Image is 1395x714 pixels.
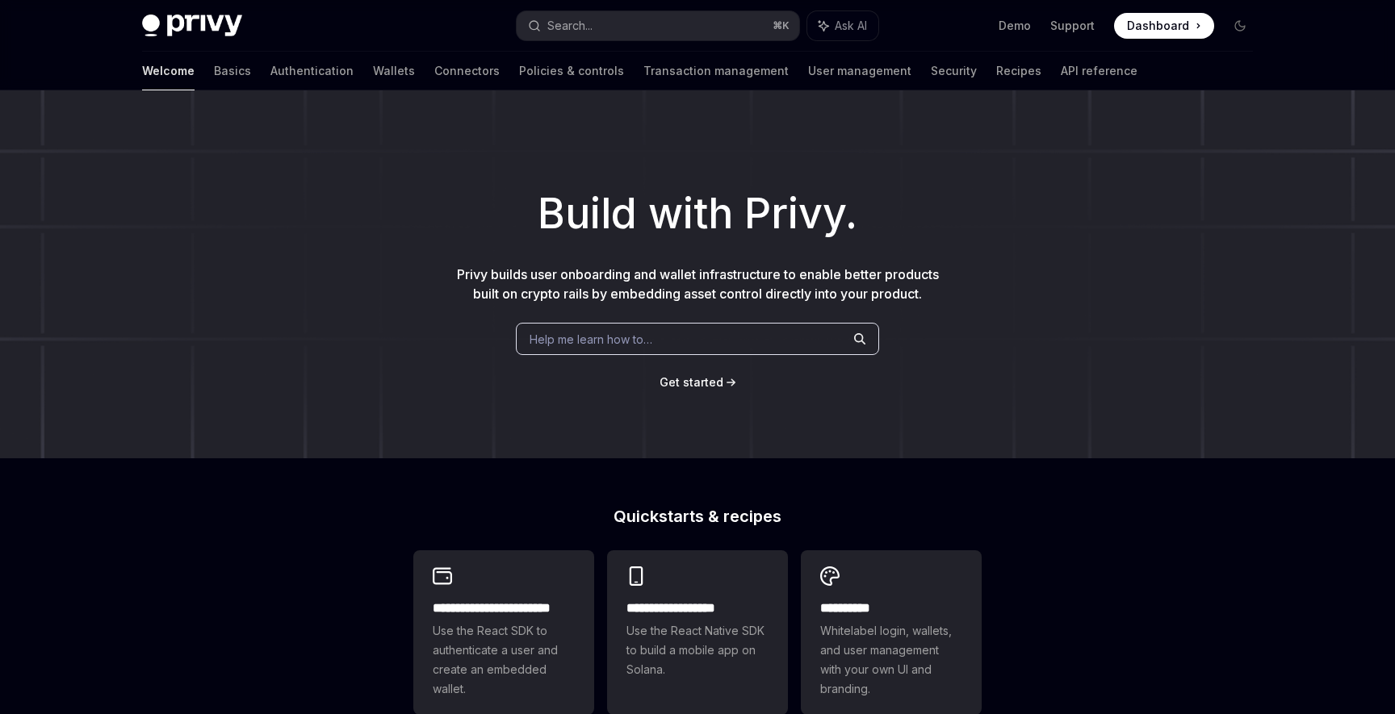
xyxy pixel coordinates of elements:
a: API reference [1061,52,1137,90]
span: Whitelabel login, wallets, and user management with your own UI and branding. [820,621,962,699]
a: Transaction management [643,52,789,90]
div: Search... [547,16,593,35]
a: Basics [214,52,251,90]
span: Ask AI [835,18,867,34]
span: Get started [660,375,723,389]
a: Demo [999,18,1031,34]
span: Help me learn how to… [530,331,652,348]
span: Dashboard [1127,18,1189,34]
span: Privy builds user onboarding and wallet infrastructure to enable better products built on crypto ... [457,266,939,302]
img: dark logo [142,15,242,37]
a: Connectors [434,52,500,90]
button: Search...⌘K [517,11,799,40]
a: Wallets [373,52,415,90]
a: Recipes [996,52,1041,90]
a: Welcome [142,52,195,90]
a: Get started [660,374,723,390]
a: Security [931,52,977,90]
span: Use the React Native SDK to build a mobile app on Solana. [626,621,769,679]
span: Use the React SDK to authenticate a user and create an embedded wallet. [433,621,575,699]
a: User management [808,52,911,90]
h1: Build with Privy. [26,182,1369,245]
a: Policies & controls [519,52,624,90]
a: Authentication [270,52,354,90]
button: Toggle dark mode [1227,13,1253,39]
span: ⌘ K [773,19,790,32]
a: Support [1050,18,1095,34]
h2: Quickstarts & recipes [413,508,982,524]
a: Dashboard [1114,13,1214,39]
button: Ask AI [807,11,878,40]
